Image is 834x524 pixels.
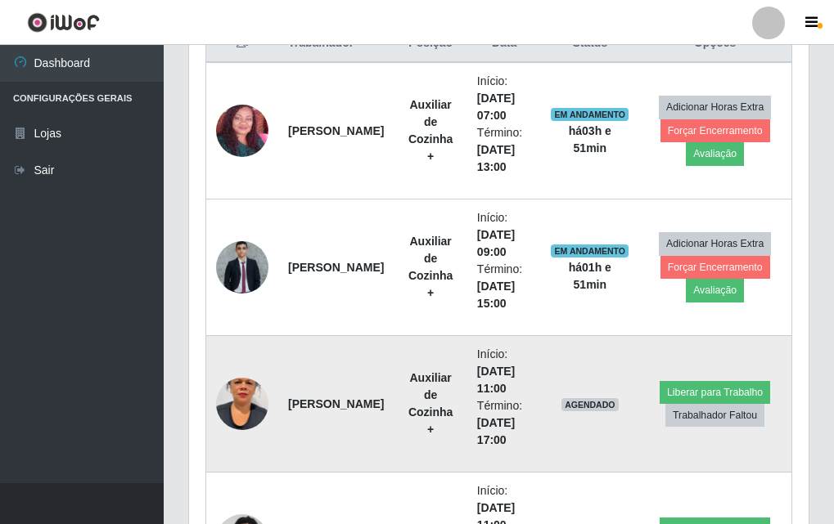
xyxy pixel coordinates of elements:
img: 1718840561101.jpeg [216,241,268,293]
strong: [PERSON_NAME] [288,261,384,274]
strong: Auxiliar de Cozinha + [408,98,453,163]
time: [DATE] 09:00 [477,228,515,258]
li: Término: [477,397,531,449]
img: 1732228588701.jpeg [216,357,268,450]
li: Início: [477,209,531,261]
img: CoreUI Logo [27,12,100,33]
li: Término: [477,124,531,176]
strong: há 03 h e 51 min [569,124,611,155]
strong: há 01 h e 51 min [569,261,611,291]
strong: Auxiliar de Cozinha + [408,371,453,436]
img: 1695958183677.jpeg [216,77,268,185]
span: EM ANDAMENTO [551,108,629,121]
strong: [PERSON_NAME] [288,397,384,410]
strong: Auxiliar de Cozinha + [408,235,453,299]
button: Liberar para Trabalho [660,381,770,404]
time: [DATE] 17:00 [477,416,515,446]
button: Adicionar Horas Extra [659,232,771,255]
li: Início: [477,346,531,397]
li: Término: [477,261,531,312]
li: Início: [477,73,531,124]
button: Forçar Encerramento [660,256,770,279]
time: [DATE] 11:00 [477,365,515,395]
span: AGENDADO [561,398,619,411]
time: [DATE] 13:00 [477,143,515,173]
strong: [PERSON_NAME] [288,124,384,137]
span: EM ANDAMENTO [551,244,629,258]
button: Adicionar Horas Extra [659,96,771,119]
button: Avaliação [686,142,744,165]
button: Forçar Encerramento [660,119,770,142]
time: [DATE] 15:00 [477,280,515,310]
time: [DATE] 07:00 [477,92,515,122]
button: Avaliação [686,279,744,302]
button: Trabalhador Faltou [665,404,764,427]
